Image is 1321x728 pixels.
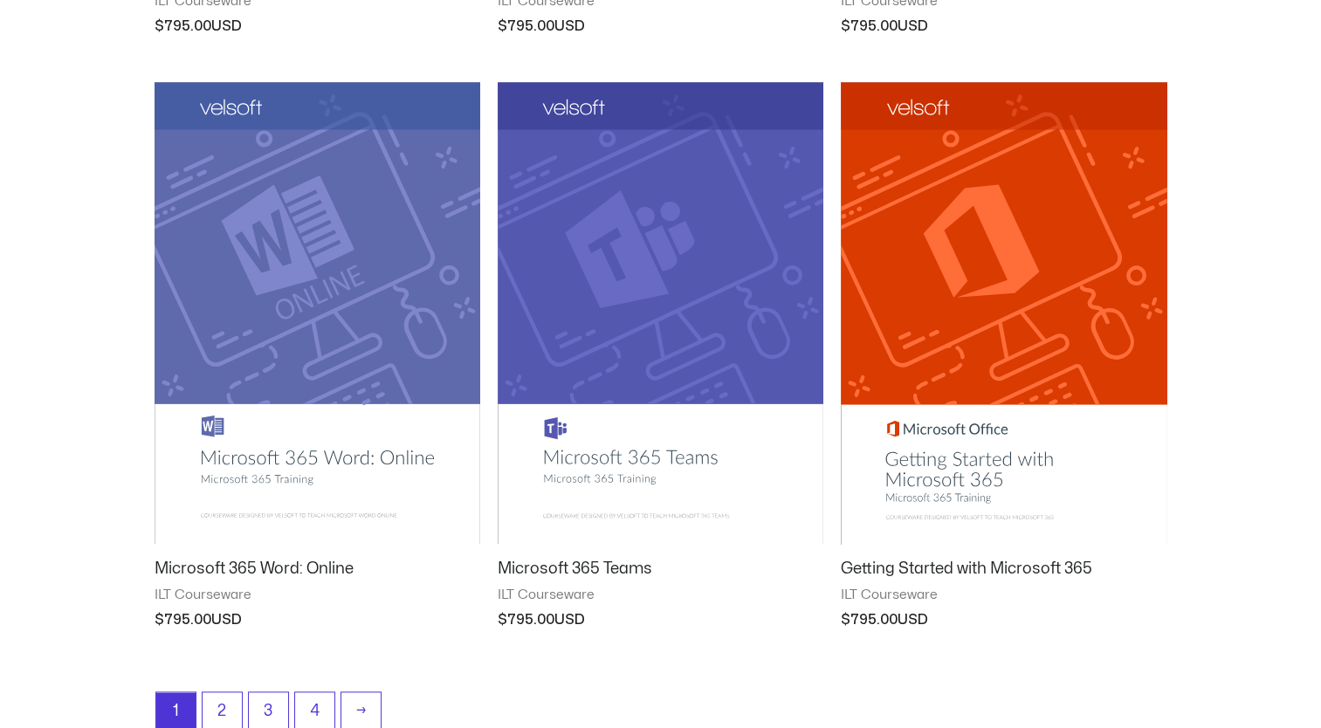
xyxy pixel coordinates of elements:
[498,82,823,544] img: Microsoft 365 Teams
[841,82,1166,545] img: Getting Started with Microsoft 365
[498,559,823,587] a: Microsoft 365 Teams
[498,559,823,579] h2: Microsoft 365 Teams
[498,19,554,33] bdi: 795.00
[155,19,211,33] bdi: 795.00
[841,559,1166,587] a: Getting Started with Microsoft 365
[155,559,480,587] a: Microsoft 365 Word: Online
[498,587,823,604] span: ILT Courseware
[841,613,850,627] span: $
[841,19,850,33] span: $
[498,613,507,627] span: $
[841,613,898,627] bdi: 795.00
[841,19,898,33] bdi: 795.00
[155,587,480,604] span: ILT Courseware
[155,19,164,33] span: $
[155,559,480,579] h2: Microsoft 365 Word: Online
[841,587,1166,604] span: ILT Courseware
[155,82,480,544] img: Microsoft 365 Word: Online
[498,613,554,627] bdi: 795.00
[155,613,211,627] bdi: 795.00
[498,19,507,33] span: $
[841,559,1166,579] h2: Getting Started with Microsoft 365
[155,613,164,627] span: $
